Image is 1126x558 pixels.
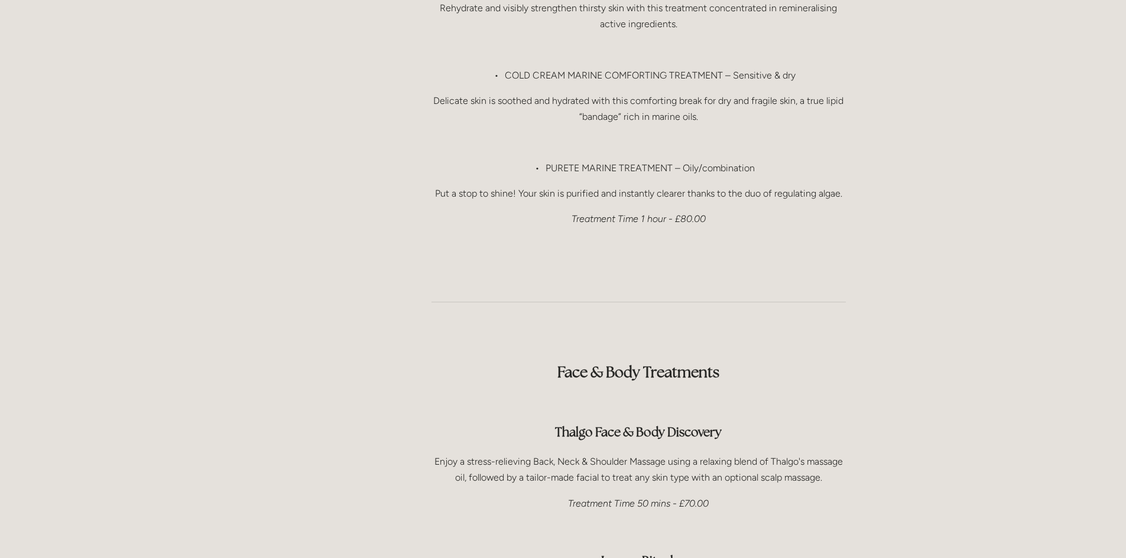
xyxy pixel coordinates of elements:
strong: Thalgo Face & Body Discovery [555,424,722,440]
em: Treatment Time 50 mins - £70.00 [568,498,709,509]
p: PURETE MARINE TREATMENT – Oily/combination [455,160,846,176]
p: Put a stop to shine! Your skin is purified and instantly clearer thanks to the duo of regulating ... [431,185,846,201]
strong: Face & Body Treatments [557,363,719,381]
p: Delicate skin is soothed and hydrated with this comforting break for dry and fragile skin, a true... [431,93,846,125]
p: Enjoy a stress-relieving Back, Neck & Shoulder Massage using a relaxing blend of Thalgo's massage... [431,453,846,485]
em: Treatment Time 1 hour - £80.00 [572,213,706,224]
p: COLD CREAM MARINE COMFORTING TREATMENT – Sensitive & dry [455,67,846,83]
